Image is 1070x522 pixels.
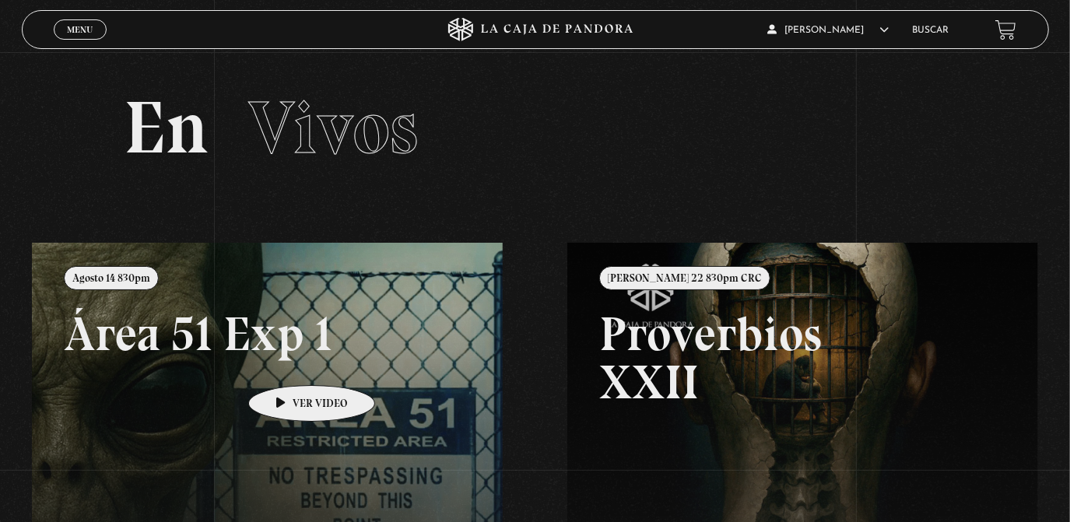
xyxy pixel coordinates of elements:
span: Menu [67,25,93,34]
span: [PERSON_NAME] [768,26,889,35]
h2: En [125,91,946,165]
a: View your shopping cart [995,19,1016,40]
a: Buscar [912,26,949,35]
span: Cerrar [61,38,98,49]
span: Vivos [249,83,419,172]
